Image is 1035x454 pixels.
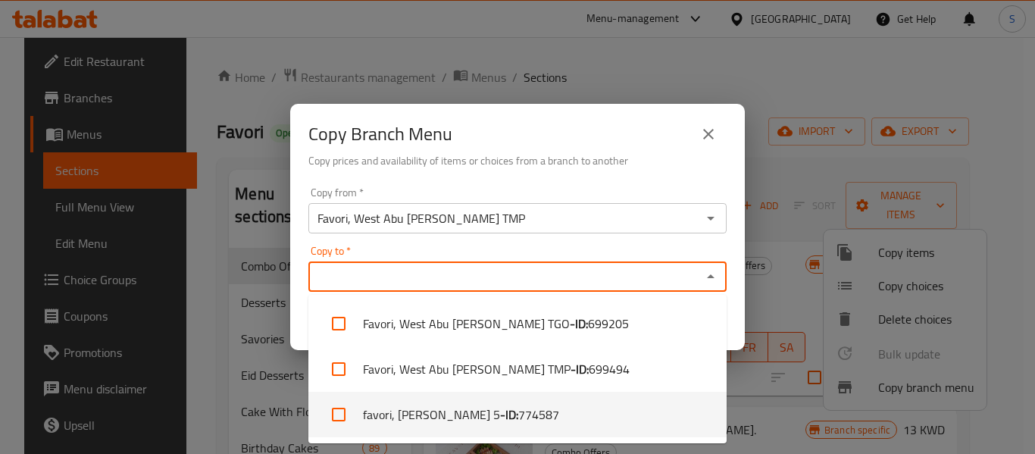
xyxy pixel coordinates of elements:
[570,315,588,333] b: - ID:
[518,405,559,424] span: 774587
[571,360,589,378] b: - ID:
[588,315,629,333] span: 699205
[308,152,727,169] h6: Copy prices and availability of items or choices from a branch to another
[589,360,630,378] span: 699494
[308,346,727,392] li: Favori, West Abu [PERSON_NAME] TMP
[700,266,721,287] button: Close
[308,392,727,437] li: favori, [PERSON_NAME] 5
[500,405,518,424] b: - ID:
[700,208,721,229] button: Open
[308,122,452,146] h2: Copy Branch Menu
[690,116,727,152] button: close
[308,301,727,346] li: Favori, West Abu [PERSON_NAME] TGO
